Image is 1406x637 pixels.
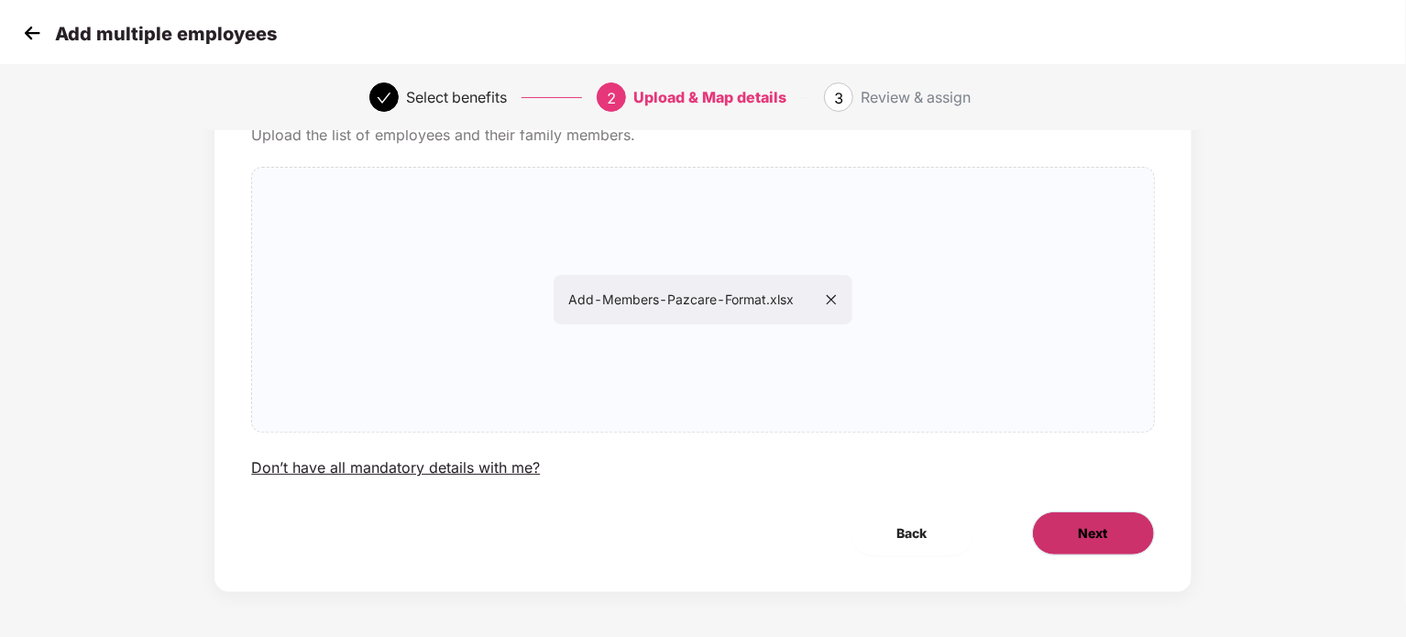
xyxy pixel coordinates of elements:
span: Back [897,523,928,544]
div: Select benefits [406,82,507,112]
div: Review & assign [861,82,971,112]
button: Next [1032,511,1155,555]
span: Add-Members-Pazcare-Format.xlsx close [252,168,1153,432]
div: Upload the list of employees and their family members. [251,126,1154,145]
button: Back [851,511,973,555]
span: 3 [834,89,843,107]
span: check [377,91,391,105]
span: Next [1079,523,1108,544]
div: Upload & Map details [633,82,786,112]
span: 2 [607,89,616,107]
div: Don’t have all mandatory details with me? [251,458,540,478]
p: Add multiple employees [55,23,277,45]
span: Add-Members-Pazcare-Format.xlsx [568,291,838,307]
span: close [825,293,838,306]
img: svg+xml;base64,PHN2ZyB4bWxucz0iaHR0cDovL3d3dy53My5vcmcvMjAwMC9zdmciIHdpZHRoPSIzMCIgaGVpZ2h0PSIzMC... [18,19,46,47]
